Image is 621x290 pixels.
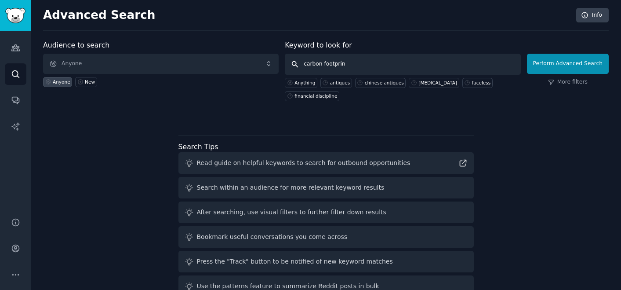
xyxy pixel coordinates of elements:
[43,54,279,74] button: Anyone
[197,208,386,217] div: After searching, use visual filters to further filter down results
[197,158,410,168] div: Read guide on helpful keywords to search for outbound opportunities
[178,143,218,151] label: Search Tips
[197,183,385,192] div: Search within an audience for more relevant keyword results
[197,232,348,242] div: Bookmark useful conversations you come across
[43,8,571,22] h2: Advanced Search
[285,41,352,49] label: Keyword to look for
[472,80,491,86] div: faceless
[548,78,588,86] a: More filters
[75,77,97,87] a: New
[5,8,25,23] img: GummySearch logo
[294,80,315,86] div: Anything
[294,93,337,99] div: financial discipline
[365,80,404,86] div: chinese antiques
[43,41,109,49] label: Audience to search
[576,8,609,23] a: Info
[53,79,70,85] div: Anyone
[330,80,350,86] div: antiques
[527,54,609,74] button: Perform Advanced Search
[197,257,393,266] div: Press the "Track" button to be notified of new keyword matches
[285,54,520,75] input: Any keyword
[85,79,95,85] div: New
[418,80,457,86] div: [MEDICAL_DATA]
